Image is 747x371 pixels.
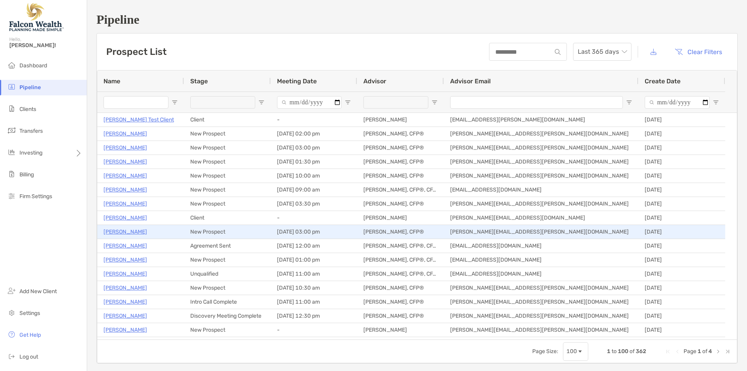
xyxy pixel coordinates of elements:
[103,311,147,321] p: [PERSON_NAME]
[563,342,588,361] div: Page Size
[444,239,638,253] div: [EMAIL_ADDRESS][DOMAIN_NAME]
[19,193,52,200] span: Firm Settings
[713,99,719,105] button: Open Filter Menu
[9,42,82,49] span: [PERSON_NAME]!
[184,113,271,127] div: Client
[271,281,357,295] div: [DATE] 10:30 am
[578,43,627,60] span: Last 365 days
[357,323,444,337] div: [PERSON_NAME]
[103,143,147,153] a: [PERSON_NAME]
[618,348,628,355] span: 100
[638,239,725,253] div: [DATE]
[7,82,16,91] img: pipeline icon
[7,104,16,113] img: clients icon
[669,43,728,60] button: Clear Filters
[363,77,386,85] span: Advisor
[7,286,16,295] img: add_new_client icon
[277,96,342,109] input: Meeting Date Filter Input
[103,157,147,167] a: [PERSON_NAME]
[357,295,444,309] div: [PERSON_NAME], CFP®
[258,99,265,105] button: Open Filter Menu
[19,106,36,113] span: Clients
[357,253,444,267] div: [PERSON_NAME], CFP®, CFA®
[184,169,271,183] div: New Prospect
[103,213,147,223] a: [PERSON_NAME]
[184,309,271,323] div: Discovery Meeting Complete
[638,197,725,211] div: [DATE]
[19,62,47,69] span: Dashboard
[7,126,16,135] img: transfers icon
[184,323,271,337] div: New Prospect
[19,310,40,316] span: Settings
[724,348,731,355] div: Last Page
[638,323,725,337] div: [DATE]
[277,77,317,85] span: Meeting Date
[450,77,491,85] span: Advisor Email
[271,127,357,141] div: [DATE] 02:00 pm
[271,337,357,351] div: [DATE] 08:30 am
[184,141,271,155] div: New Prospect
[638,127,725,141] div: [DATE]
[184,253,271,267] div: New Prospect
[106,46,167,57] h3: Prospect List
[630,348,635,355] span: of
[357,169,444,183] div: [PERSON_NAME], CFP®
[638,281,725,295] div: [DATE]
[7,330,16,339] img: get-help icon
[103,339,147,349] a: [PERSON_NAME]
[708,348,712,355] span: 4
[184,267,271,281] div: Unqualified
[357,239,444,253] div: [PERSON_NAME], CFP®, CFA®
[450,96,623,109] input: Advisor Email Filter Input
[103,227,147,237] a: [PERSON_NAME]
[357,197,444,211] div: [PERSON_NAME], CFP®
[638,211,725,225] div: [DATE]
[103,199,147,209] p: [PERSON_NAME]
[184,127,271,141] div: New Prospect
[645,96,710,109] input: Create Date Filter Input
[555,49,561,55] img: input icon
[638,267,725,281] div: [DATE]
[698,348,701,355] span: 1
[103,283,147,293] a: [PERSON_NAME]
[184,211,271,225] div: Client
[103,297,147,307] a: [PERSON_NAME]
[532,348,558,355] div: Page Size:
[7,60,16,70] img: dashboard icon
[103,241,147,251] a: [PERSON_NAME]
[626,99,632,105] button: Open Filter Menu
[184,183,271,197] div: New Prospect
[7,191,16,200] img: firm-settings icon
[103,115,174,125] a: [PERSON_NAME] Test Client
[19,84,41,91] span: Pipeline
[702,348,707,355] span: of
[184,197,271,211] div: New Prospect
[357,281,444,295] div: [PERSON_NAME], CFP®
[444,253,638,267] div: [EMAIL_ADDRESS][DOMAIN_NAME]
[103,269,147,279] a: [PERSON_NAME]
[444,281,638,295] div: [PERSON_NAME][EMAIL_ADDRESS][PERSON_NAME][DOMAIN_NAME]
[345,99,351,105] button: Open Filter Menu
[684,348,696,355] span: Page
[184,239,271,253] div: Agreement Sent
[271,239,357,253] div: [DATE] 12:00 am
[271,169,357,183] div: [DATE] 10:00 am
[190,77,208,85] span: Stage
[271,197,357,211] div: [DATE] 03:30 pm
[271,309,357,323] div: [DATE] 12:30 pm
[19,353,38,360] span: Log out
[103,171,147,181] a: [PERSON_NAME]
[638,295,725,309] div: [DATE]
[103,325,147,335] a: [PERSON_NAME]
[715,348,721,355] div: Next Page
[357,211,444,225] div: [PERSON_NAME]
[19,171,34,178] span: Billing
[96,12,738,27] h1: Pipeline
